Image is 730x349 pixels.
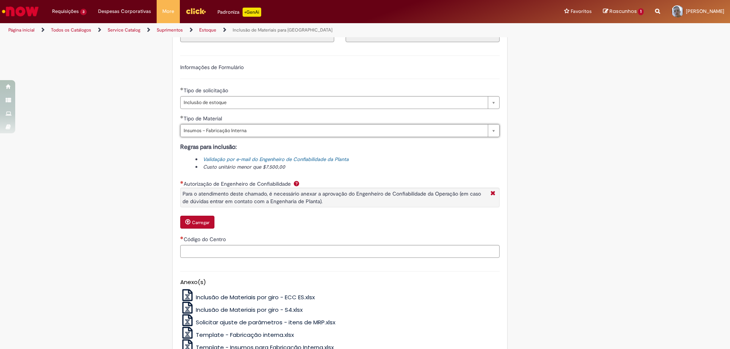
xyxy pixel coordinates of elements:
[180,279,500,286] h5: Anexo(s)
[108,27,140,33] a: Service Catalog
[180,216,214,229] button: Carregar anexo de Autorização de Engenheiro de Confiabilidade Required
[184,125,484,137] span: Insumos – Fabricação Interna
[184,96,484,109] span: Inclusão de estoque
[8,27,35,33] a: Página inicial
[180,306,303,314] a: Inclusão de Materiais por giro - S4.xlsx
[186,5,206,17] img: click_logo_yellow_360x200.png
[192,220,209,226] small: Carregar
[180,87,184,90] span: Obrigatório Preenchido
[686,8,724,14] span: [PERSON_NAME]
[196,306,303,314] span: Inclusão de Materiais por giro - S4.xlsx
[638,8,644,15] span: 1
[184,180,292,187] span: Autorização de Engenheiro de Confiabilidade
[184,236,227,243] span: Código do Centro
[80,9,87,15] span: 3
[182,190,481,205] span: Para o atendimento deste chamado, é necessário anexar a aprovação do Engenheiro de Confiabilidade...
[51,27,91,33] a: Todos os Catálogos
[203,164,285,170] span: Custo unitário menor que $7.500,00
[162,8,174,15] span: More
[233,27,332,33] a: Inclusão de Materiais para [GEOGRAPHIC_DATA]
[184,115,224,122] span: Tipo de Material
[6,23,481,37] ul: Trilhas de página
[180,318,336,326] a: Solicitar ajuste de parâmetros - itens de MRP.xlsx
[292,180,301,186] span: Ajuda para Autorização de Engenheiro de Confiabilidade
[196,318,335,326] span: Solicitar ajuste de parâmetros - itens de MRP.xlsx
[180,245,500,258] input: Código do Centro
[180,236,184,239] span: Necessários
[243,8,261,17] p: +GenAi
[1,4,40,19] img: ServiceNow
[196,331,294,339] span: Template - Fabricação interna.xlsx
[603,8,644,15] a: Rascunhos
[180,64,244,71] label: Informações de Formulário
[571,8,592,15] span: Favoritos
[180,115,184,118] span: Obrigatório Preenchido
[203,156,349,163] span: Validação por e-mail do Engenheiro de Confiabilidade da Planta
[157,27,183,33] a: Suprimentos
[609,8,637,15] span: Rascunhos
[199,27,216,33] a: Estoque
[180,331,294,339] a: Template - Fabricação interna.xlsx
[184,87,230,94] span: Tipo de solicitação
[196,293,315,301] span: Inclusão de Materiais por giro - ECC ES.xlsx
[98,8,151,15] span: Despesas Corporativas
[180,293,315,301] a: Inclusão de Materiais por giro - ECC ES.xlsx
[217,8,261,17] div: Padroniza
[180,143,237,151] strong: Regras para inclusão:
[489,190,497,198] i: Fechar More information Por question_autorizao_de_engenheiro_de_confiabilidade
[52,8,79,15] span: Requisições
[180,181,184,184] span: Necessários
